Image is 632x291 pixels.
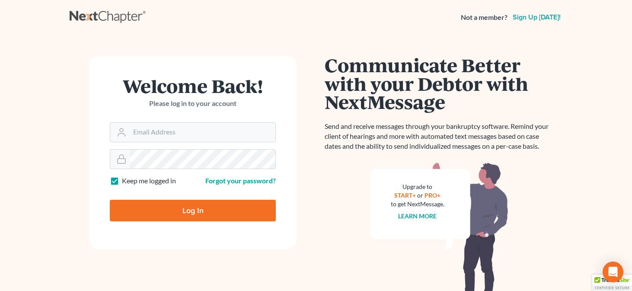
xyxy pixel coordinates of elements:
h1: Welcome Back! [110,77,276,95]
div: Upgrade to [391,182,444,191]
input: Log In [110,200,276,221]
h1: Communicate Better with your Debtor with NextMessage [325,56,554,111]
span: or [418,192,424,199]
div: to get NextMessage. [391,200,444,208]
a: Forgot your password? [205,176,276,185]
p: Please log in to your account [110,99,276,109]
strong: Not a member? [461,13,508,22]
a: Learn more [399,212,437,220]
a: START+ [395,192,416,199]
div: Open Intercom Messenger [603,262,623,282]
input: Email Address [130,123,275,142]
div: TrustedSite Certified [592,275,632,291]
a: Sign up [DATE]! [511,14,562,21]
p: Send and receive messages through your bankruptcy software. Remind your client of hearings and mo... [325,122,554,151]
label: Keep me logged in [122,176,176,186]
a: PRO+ [425,192,441,199]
